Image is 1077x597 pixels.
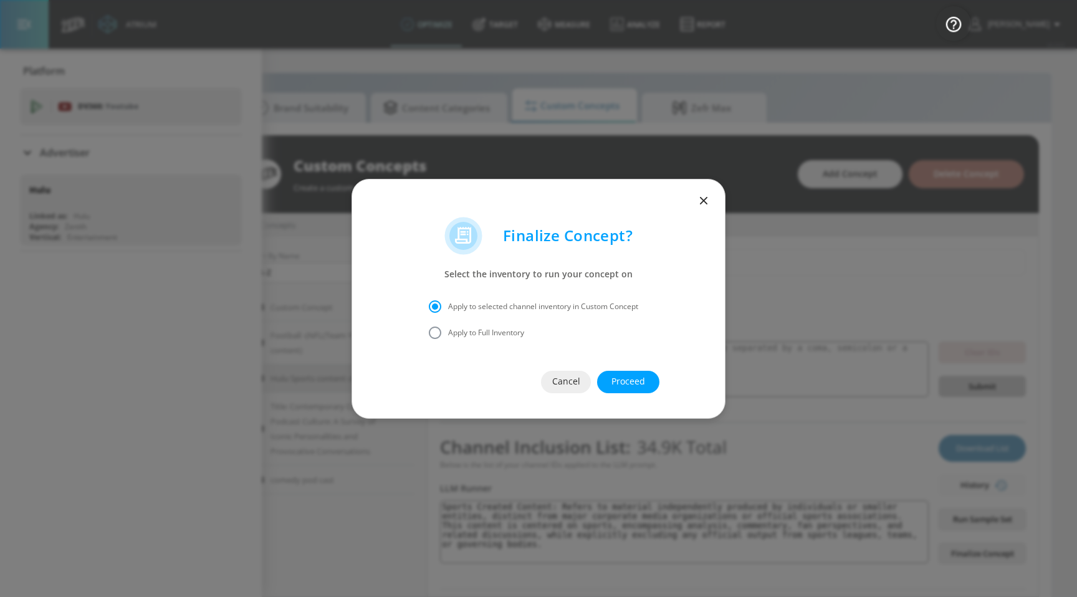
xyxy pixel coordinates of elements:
button: Open Resource Center [936,6,971,41]
p: Finalize Concept? [503,227,633,245]
span: Proceed [622,374,634,389]
button: Proceed [597,371,659,393]
span: Apply to Full Inventory [448,327,524,338]
button: Cancel [541,371,591,393]
p: Select the inventory to run your concept on [421,269,656,280]
span: Apply to selected channel inventory in Custom Concept [448,301,638,312]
